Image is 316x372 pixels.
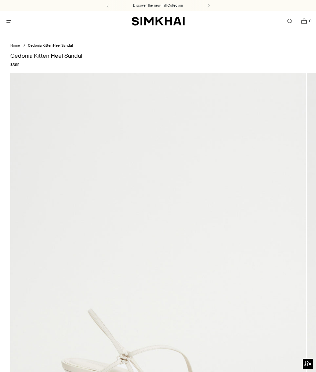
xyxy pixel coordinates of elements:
a: Discover the new Fall Collection [133,3,183,8]
span: 0 [307,18,313,24]
a: Home [10,43,20,48]
button: Open menu modal [2,15,16,28]
span: $395 [10,62,20,68]
div: / [24,43,25,49]
a: Open search modal [283,15,296,28]
h1: Cedonia Kitten Heel Sandal [10,53,305,59]
nav: breadcrumbs [10,43,305,49]
span: Cedonia Kitten Heel Sandal [28,43,73,48]
a: Open cart modal [297,15,311,28]
a: SIMKHAI [132,17,185,26]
